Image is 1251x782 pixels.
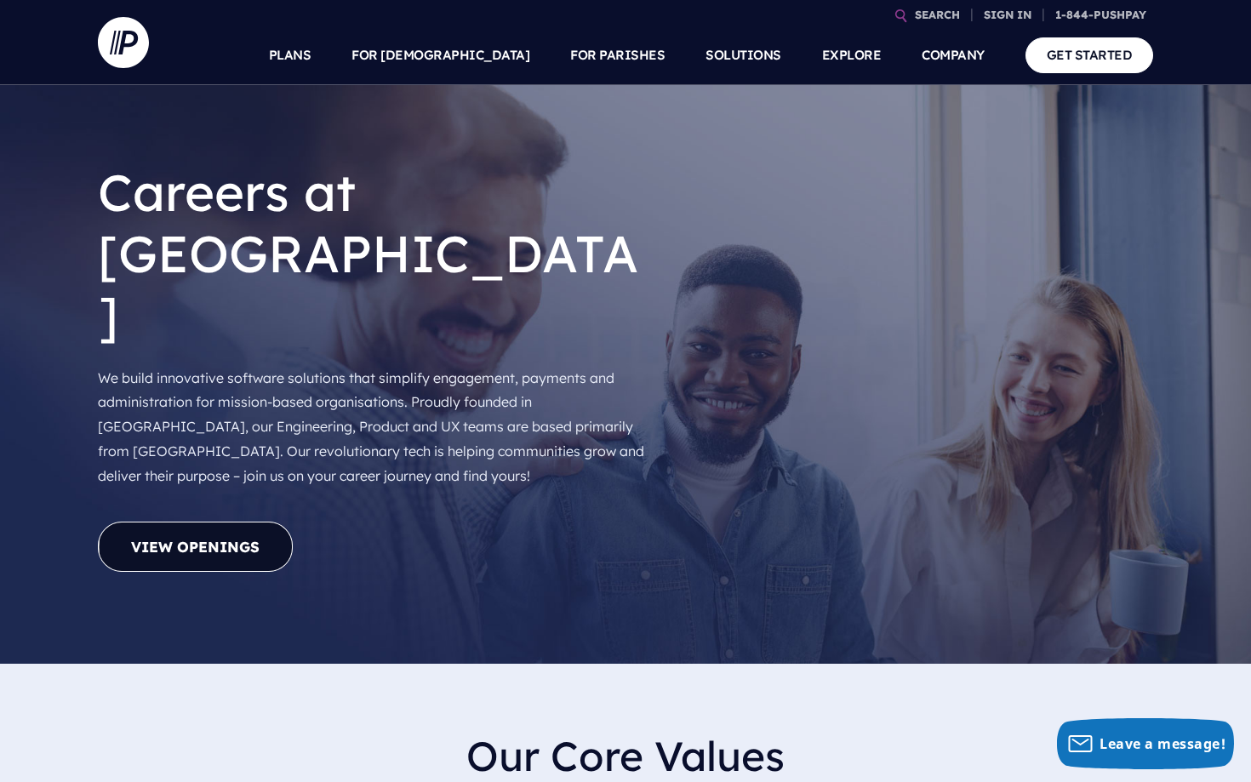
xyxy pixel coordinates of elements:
button: Leave a message! [1057,718,1234,769]
a: SOLUTIONS [705,26,781,85]
a: GET STARTED [1025,37,1154,72]
h1: Careers at [GEOGRAPHIC_DATA] [98,148,651,359]
a: PLANS [269,26,311,85]
a: COMPANY [922,26,985,85]
span: Leave a message! [1100,734,1225,753]
a: FOR [DEMOGRAPHIC_DATA] [351,26,529,85]
a: FOR PARISHES [570,26,665,85]
a: View Openings [98,522,293,572]
p: We build innovative software solutions that simplify engagement, payments and administration for ... [98,359,651,495]
a: EXPLORE [822,26,882,85]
